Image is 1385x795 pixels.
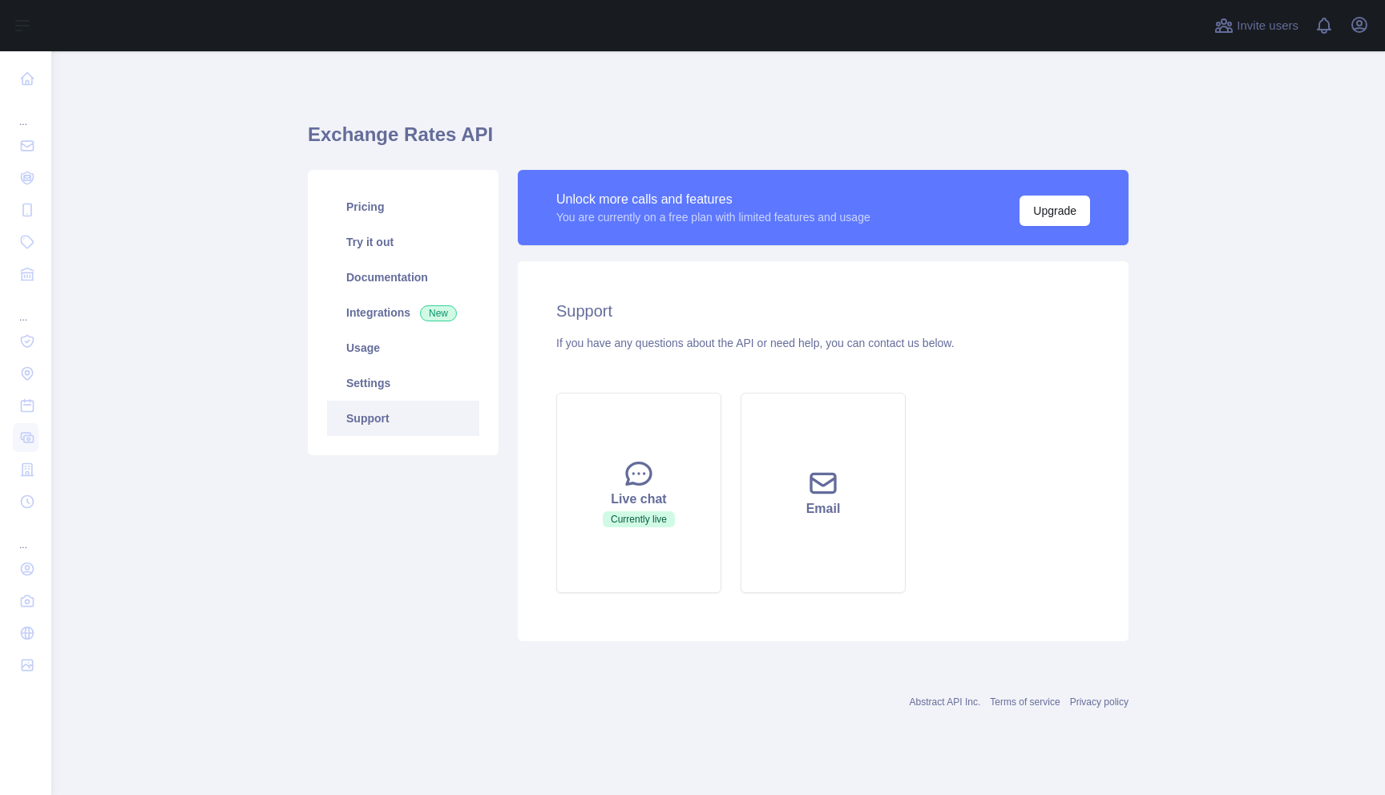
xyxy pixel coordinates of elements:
div: Unlock more calls and features [556,190,870,209]
span: New [420,305,457,321]
div: You are currently on a free plan with limited features and usage [556,209,870,225]
div: If you have any questions about the API or need help, you can contact us below. [556,335,1090,351]
a: Try it out [327,224,479,260]
span: Currently live [603,511,675,527]
a: Support [327,401,479,436]
a: Integrations New [327,295,479,330]
div: Email [761,499,886,519]
a: Privacy policy [1070,696,1129,708]
div: ... [13,292,38,324]
a: Abstract API Inc. [910,696,981,708]
a: Documentation [327,260,479,295]
button: Upgrade [1020,196,1090,226]
span: Invite users [1237,17,1298,35]
h2: Support [556,300,1090,322]
div: Live chat [576,490,701,509]
a: Settings [327,365,479,401]
div: ... [13,519,38,551]
button: Live chatCurrently live [556,393,721,593]
a: Usage [327,330,479,365]
h1: Exchange Rates API [308,122,1129,160]
button: Invite users [1211,13,1302,38]
a: Terms of service [990,696,1060,708]
a: Pricing [327,189,479,224]
button: Email [741,393,906,593]
div: ... [13,96,38,128]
